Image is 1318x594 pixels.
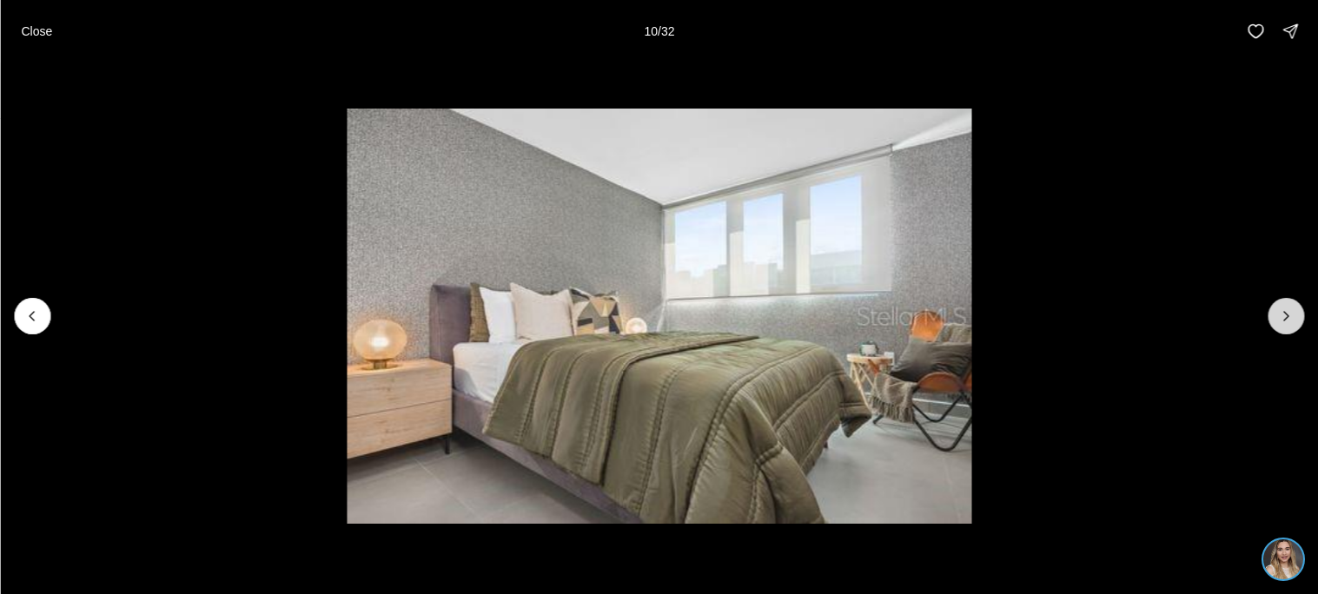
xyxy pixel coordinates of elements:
button: Next slide [1268,298,1304,334]
img: ac2afc0f-b966-43d0-ba7c-ef51505f4d54.jpg [10,10,50,50]
button: Close [10,14,63,49]
p: Close [21,24,52,38]
button: Previous slide [14,298,50,334]
p: 10 / 32 [644,24,674,38]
